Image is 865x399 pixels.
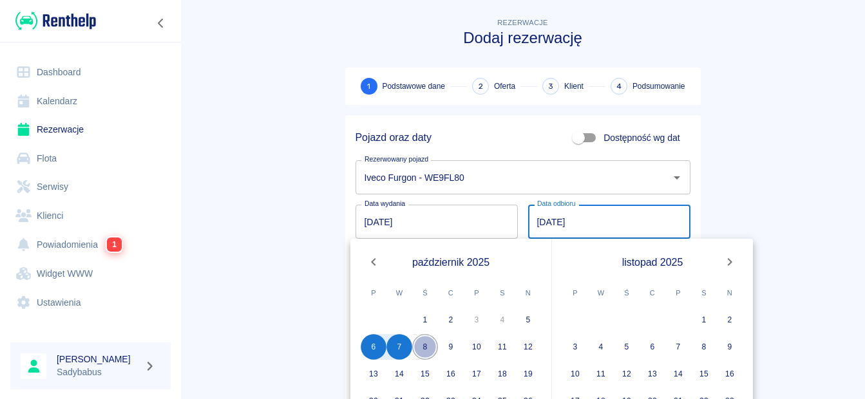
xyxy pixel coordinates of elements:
button: 6 [361,334,386,360]
a: Renthelp logo [10,10,96,32]
button: 8 [691,334,717,360]
label: Data odbioru [537,199,576,209]
button: 19 [515,361,541,387]
button: 7 [386,334,412,360]
button: 18 [490,361,515,387]
button: Otwórz [668,169,686,187]
button: Previous month [361,249,386,275]
button: 17 [464,361,490,387]
button: 8 [412,334,438,360]
input: DD.MM.YYYY [528,205,690,239]
button: 12 [614,361,640,387]
span: niedziela [718,280,741,306]
span: sobota [491,280,514,306]
button: 10 [464,334,490,360]
h6: [PERSON_NAME] [57,353,139,366]
button: 5 [614,334,640,360]
h3: Dodaj rezerwację [345,29,701,47]
button: 4 [588,334,614,360]
span: piątek [667,280,690,306]
a: Kalendarz [10,87,171,116]
button: 2 [717,307,743,333]
span: sobota [692,280,716,306]
span: wtorek [388,280,411,306]
button: 13 [361,361,386,387]
p: Sadybabus [57,366,139,379]
button: 6 [640,334,665,360]
button: 1 [412,307,438,333]
button: 3 [562,334,588,360]
span: 2 [479,80,483,93]
button: Next month [717,249,743,275]
span: Rezerwacje [497,19,547,26]
label: Data wydania [365,199,405,209]
button: 14 [665,361,691,387]
span: 1 [107,237,122,252]
img: Renthelp logo [15,10,96,32]
a: Flota [10,144,171,173]
button: 2 [438,307,464,333]
button: 12 [515,334,541,360]
input: DD.MM.YYYY [356,205,518,239]
button: 11 [588,361,614,387]
span: listopad 2025 [622,254,683,270]
span: środa [413,280,437,306]
a: Powiadomienia1 [10,230,171,259]
span: Podsumowanie [632,80,685,92]
a: Widget WWW [10,259,171,288]
button: 14 [386,361,412,387]
button: 10 [562,361,588,387]
span: wtorek [589,280,613,306]
span: poniedziałek [564,280,587,306]
button: 11 [490,334,515,360]
button: 16 [438,361,464,387]
span: środa [615,280,638,306]
a: Dashboard [10,58,171,87]
span: poniedziałek [362,280,385,306]
button: 1 [691,307,717,333]
button: 9 [717,334,743,360]
span: 1 [367,80,370,93]
span: Klient [564,80,584,92]
h5: Pojazd oraz daty [356,131,432,144]
button: 15 [691,361,717,387]
span: czwartek [439,280,462,306]
button: 5 [515,307,541,333]
span: Oferta [494,80,515,92]
button: 16 [717,361,743,387]
span: październik 2025 [412,254,490,270]
a: Ustawienia [10,288,171,317]
a: Rezerwacje [10,115,171,144]
span: 3 [548,80,553,93]
button: 13 [640,361,665,387]
a: Serwisy [10,172,171,201]
span: czwartek [641,280,664,306]
a: Klienci [10,201,171,230]
button: 9 [438,334,464,360]
span: Dostępność wg dat [604,131,680,145]
span: Podstawowe dane [383,80,445,92]
span: niedziela [517,280,540,306]
button: Zwiń nawigację [151,15,171,32]
label: Rezerwowany pojazd [365,154,428,164]
button: 15 [412,361,438,387]
span: 4 [616,80,622,93]
button: 7 [665,334,691,360]
span: piątek [465,280,488,306]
